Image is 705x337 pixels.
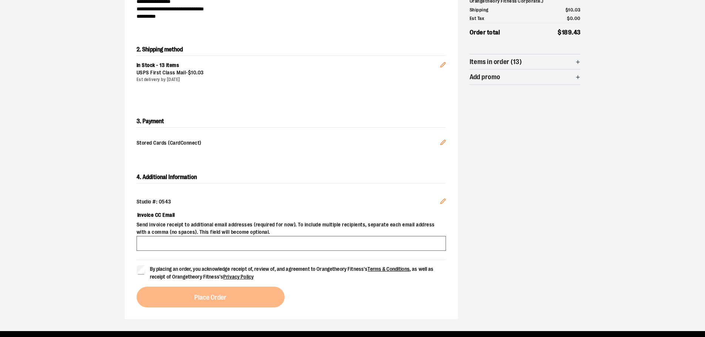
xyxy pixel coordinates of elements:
span: Stored Cards (CardConnect) [137,139,440,148]
button: Edit [434,134,452,154]
button: Items in order (13) [470,54,581,69]
input: By placing an order, you acknowledge receipt of, review of, and agreement to Orangetheory Fitness... [137,265,145,274]
span: Order total [470,28,500,37]
span: Items in order (13) [470,58,522,65]
span: 0 [570,16,573,21]
span: 03 [198,70,204,75]
span: 43 [574,29,581,36]
span: 189 [562,29,572,36]
span: $ [565,7,568,13]
span: Shipping [470,6,489,14]
div: In Stock - 13 items [137,62,440,69]
span: $ [188,70,191,75]
span: . [196,70,198,75]
div: Est delivery by [DATE] [137,77,440,83]
span: 10 [191,70,196,75]
span: . [573,16,574,21]
span: . [572,29,574,36]
span: By placing an order, you acknowledge receipt of, review of, and agreement to Orangetheory Fitness... [150,266,434,280]
span: 03 [575,7,581,13]
span: $ [567,16,570,21]
div: USPS First Class Mail - [137,69,440,77]
span: Send invoice receipt to additional email addresses (required for now). To include multiple recipi... [137,221,446,236]
a: Privacy Policy [223,274,254,280]
h2: 3. Payment [137,115,446,128]
h2: 2. Shipping method [137,44,446,55]
span: . [573,7,575,13]
span: Add promo [470,74,500,81]
h2: 4. Additional Information [137,171,446,183]
span: 10 [568,7,573,13]
a: Terms & Conditions [367,266,410,272]
span: Est Tax [470,15,484,22]
label: Invoice CC Email [137,209,446,221]
div: Studio #: 0543 [137,198,446,206]
button: Add promo [470,70,581,84]
button: Edit [434,50,452,76]
span: $ [558,29,562,36]
span: 00 [574,16,581,21]
button: Edit [434,192,452,212]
